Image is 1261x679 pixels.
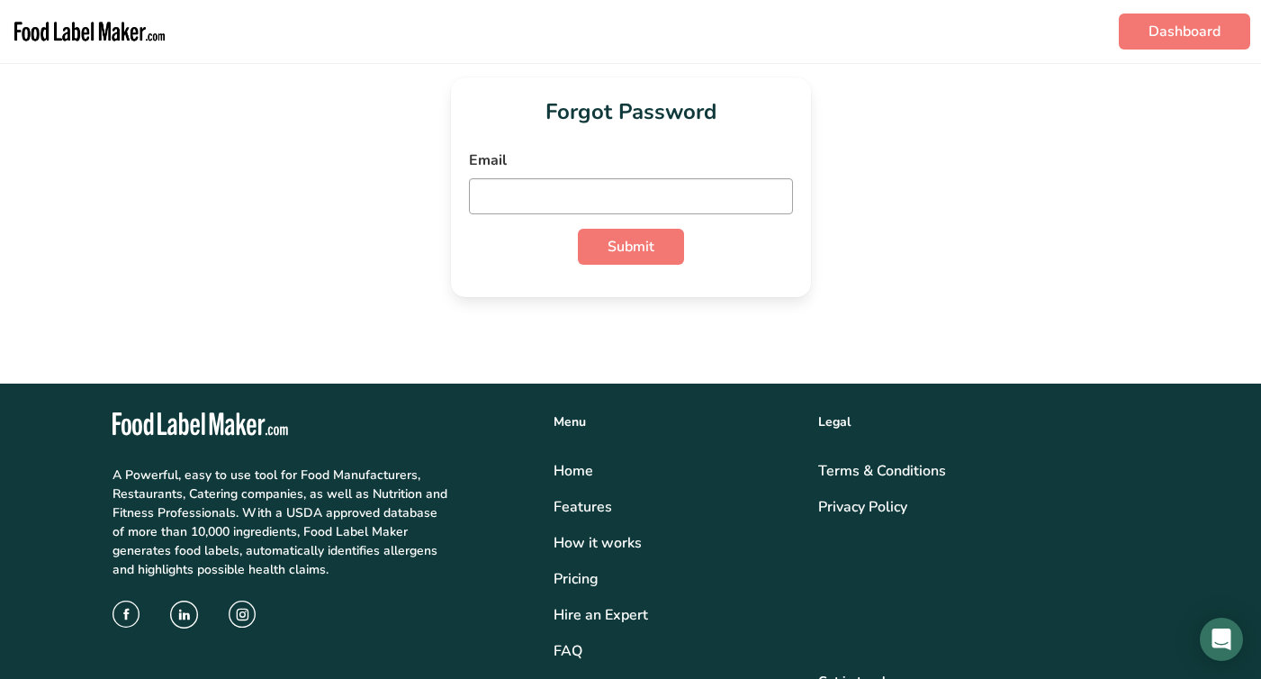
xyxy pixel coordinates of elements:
[818,460,1149,482] a: Terms & Conditions
[554,460,797,482] a: Home
[608,236,654,258] span: Submit
[578,229,684,265] button: Submit
[818,412,1149,431] div: Legal
[554,640,797,662] a: FAQ
[113,466,448,579] p: A Powerful, easy to use tool for Food Manufacturers, Restaurants, Catering companies, as well as ...
[818,496,1149,518] a: Privacy Policy
[554,568,797,590] a: Pricing
[11,7,168,56] img: Food Label Maker
[1200,618,1243,661] div: Open Intercom Messenger
[554,496,797,518] a: Features
[469,95,793,128] h1: Forgot Password
[1119,14,1250,50] a: Dashboard
[469,149,793,171] label: Email
[554,412,797,431] div: Menu
[554,604,797,626] a: Hire an Expert
[554,532,797,554] div: How it works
